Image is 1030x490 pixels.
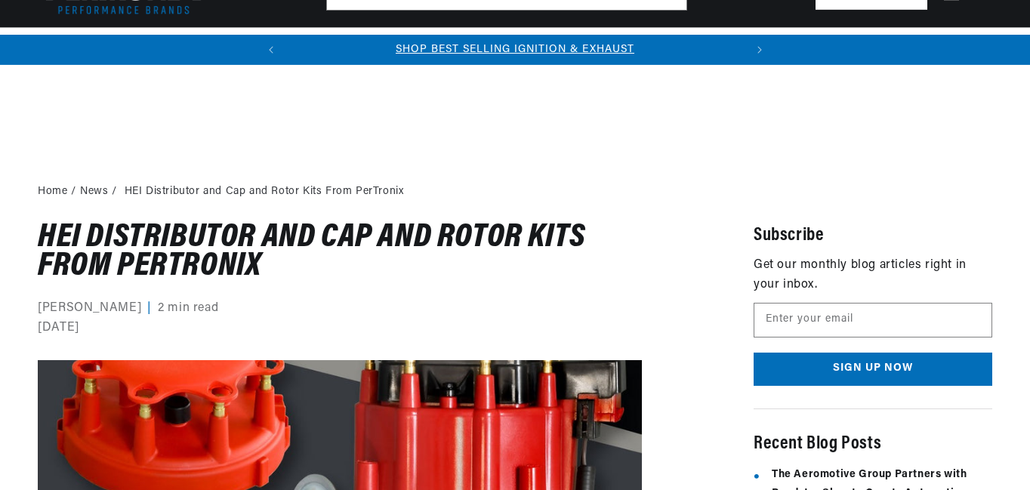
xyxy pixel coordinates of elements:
[38,299,141,319] span: [PERSON_NAME]
[745,35,775,65] button: Translation missing: en.sections.announcements.next_announcement
[38,223,642,282] h1: HEI Distributor and Cap and Rotor Kits From PerTronix
[285,28,476,63] summary: Headers, Exhausts & Components
[563,28,673,63] summary: Battery Products
[158,299,218,319] span: 2 min read
[396,44,634,55] a: SHOP BEST SELLING IGNITION & EXHAUST
[38,319,79,338] time: [DATE]
[754,256,992,294] p: Get our monthly blog articles right in your inbox.
[286,42,745,58] div: Announcement
[476,28,563,63] summary: Engine Swaps
[80,183,108,200] a: News
[754,432,992,458] h5: Recent Blog Posts
[159,28,285,63] summary: Coils & Distributors
[286,42,745,58] div: 1 of 2
[38,28,159,63] summary: Ignition Conversions
[754,223,992,249] h5: Subscribe
[673,28,780,63] summary: Spark Plug Wires
[779,28,858,63] summary: Motorcycle
[901,28,992,64] summary: Product Support
[125,183,404,200] li: HEI Distributor and Cap and Rotor Kits From PerTronix
[38,183,992,200] nav: breadcrumbs
[256,35,286,65] button: Translation missing: en.sections.announcements.previous_announcement
[754,304,991,337] input: Email
[754,353,992,387] button: Subscribe
[38,183,67,200] a: Home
